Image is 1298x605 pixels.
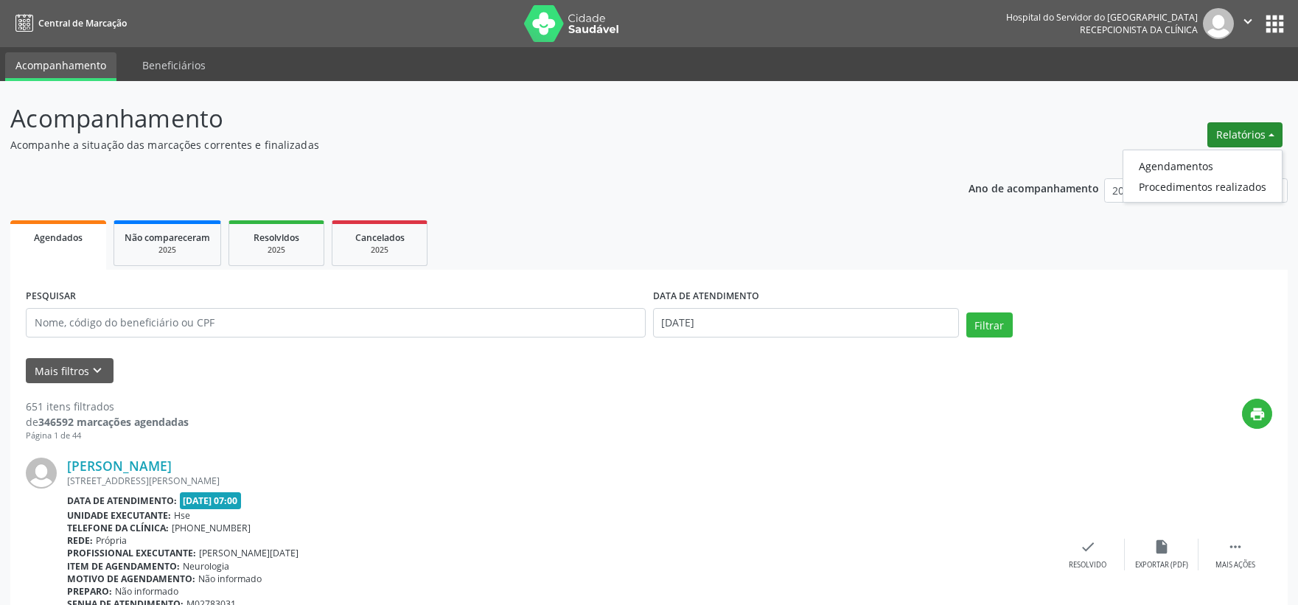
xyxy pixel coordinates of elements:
[355,231,405,244] span: Cancelados
[1203,8,1234,39] img: img
[125,231,210,244] span: Não compareceram
[67,458,172,474] a: [PERSON_NAME]
[343,245,416,256] div: 2025
[254,231,299,244] span: Resolvidos
[67,522,169,534] b: Telefone da clínica:
[1207,122,1283,147] button: Relatórios
[653,285,759,308] label: DATA DE ATENDIMENTO
[67,509,171,522] b: Unidade executante:
[38,17,127,29] span: Central de Marcação
[26,285,76,308] label: PESQUISAR
[172,522,251,534] span: [PHONE_NUMBER]
[966,312,1013,338] button: Filtrar
[67,475,1051,487] div: [STREET_ADDRESS][PERSON_NAME]
[132,52,216,78] a: Beneficiários
[67,560,180,573] b: Item de agendamento:
[1227,539,1243,555] i: 
[1215,560,1255,570] div: Mais ações
[1123,176,1282,197] a: Procedimentos realizados
[125,245,210,256] div: 2025
[1242,399,1272,429] button: print
[174,509,190,522] span: Hse
[240,245,313,256] div: 2025
[67,585,112,598] b: Preparo:
[1006,11,1198,24] div: Hospital do Servidor do [GEOGRAPHIC_DATA]
[67,547,196,559] b: Profissional executante:
[1135,560,1188,570] div: Exportar (PDF)
[26,414,189,430] div: de
[67,534,93,547] b: Rede:
[199,547,299,559] span: [PERSON_NAME][DATE]
[1234,8,1262,39] button: 
[10,137,904,153] p: Acompanhe a situação das marcações correntes e finalizadas
[26,308,646,338] input: Nome, código do beneficiário ou CPF
[10,100,904,137] p: Acompanhamento
[1154,539,1170,555] i: insert_drive_file
[1240,13,1256,29] i: 
[26,458,57,489] img: img
[1080,24,1198,36] span: Recepcionista da clínica
[26,358,114,384] button: Mais filtroskeyboard_arrow_down
[180,492,242,509] span: [DATE] 07:00
[1249,406,1266,422] i: print
[1262,11,1288,37] button: apps
[198,573,262,585] span: Não informado
[10,11,127,35] a: Central de Marcação
[1123,155,1282,176] a: Agendamentos
[183,560,229,573] span: Neurologia
[89,363,105,379] i: keyboard_arrow_down
[1080,539,1096,555] i: check
[38,415,189,429] strong: 346592 marcações agendadas
[1069,560,1106,570] div: Resolvido
[34,231,83,244] span: Agendados
[26,430,189,442] div: Página 1 de 44
[969,178,1099,197] p: Ano de acompanhamento
[1123,150,1283,203] ul: Relatórios
[67,573,195,585] b: Motivo de agendamento:
[653,308,959,338] input: Selecione um intervalo
[67,494,177,507] b: Data de atendimento:
[96,534,127,547] span: Própria
[115,585,178,598] span: Não informado
[5,52,116,81] a: Acompanhamento
[26,399,189,414] div: 651 itens filtrados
